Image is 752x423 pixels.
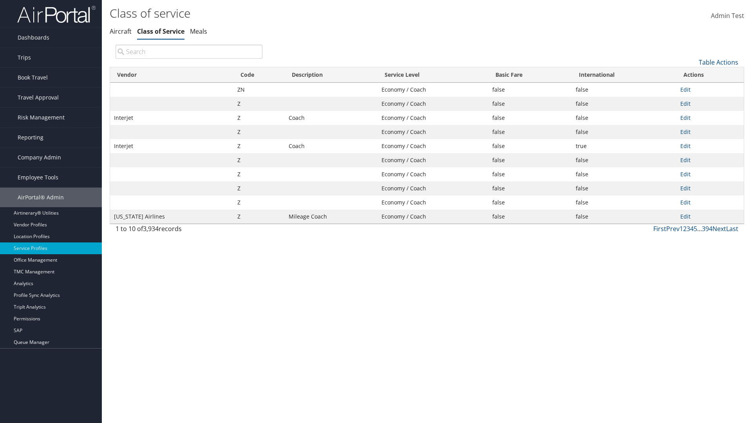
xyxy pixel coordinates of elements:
[110,111,233,125] td: Interjet
[680,199,691,206] a: Edit
[233,97,285,111] td: Z
[378,181,488,195] td: Economy / Coach
[572,195,676,210] td: false
[285,67,378,83] th: Description: activate to sort column ascending
[233,125,285,139] td: Z
[572,83,676,97] td: false
[18,168,58,187] span: Employee Tools
[683,224,687,233] a: 2
[680,170,691,178] a: Edit
[488,167,572,181] td: false
[572,111,676,125] td: false
[378,210,488,224] td: Economy / Coach
[378,125,488,139] td: Economy / Coach
[488,181,572,195] td: false
[676,67,744,83] th: Actions
[110,5,533,22] h1: Class of service
[18,68,48,87] span: Book Travel
[285,139,378,153] td: Coach
[233,195,285,210] td: Z
[285,111,378,125] td: Coach
[378,153,488,167] td: Economy / Coach
[711,11,744,20] span: Admin Test
[285,210,378,224] td: Mileage Coach
[378,67,488,83] th: Service Level: activate to sort column ascending
[378,195,488,210] td: Economy / Coach
[378,139,488,153] td: Economy / Coach
[378,167,488,181] td: Economy / Coach
[233,167,285,181] td: Z
[18,88,59,107] span: Travel Approval
[488,210,572,224] td: false
[18,148,61,167] span: Company Admin
[699,58,738,67] a: Table Actions
[572,139,676,153] td: true
[233,181,285,195] td: Z
[697,224,702,233] span: …
[488,83,572,97] td: false
[190,27,207,36] a: Meals
[653,224,666,233] a: First
[680,128,691,136] a: Edit
[680,184,691,192] a: Edit
[110,210,233,224] td: [US_STATE] Airlines
[488,195,572,210] td: false
[378,111,488,125] td: Economy / Coach
[233,83,285,97] td: ZN
[488,153,572,167] td: false
[572,210,676,224] td: false
[687,224,690,233] a: 3
[680,224,683,233] a: 1
[572,153,676,167] td: false
[18,48,31,67] span: Trips
[572,97,676,111] td: false
[233,210,285,224] td: Z
[694,224,697,233] a: 5
[17,5,96,23] img: airportal-logo.png
[488,97,572,111] td: false
[680,114,691,121] a: Edit
[680,100,691,107] a: Edit
[137,27,184,36] a: Class of Service
[378,83,488,97] td: Economy / Coach
[680,156,691,164] a: Edit
[233,139,285,153] td: Z
[488,125,572,139] td: false
[18,188,64,207] span: AirPortal® Admin
[572,167,676,181] td: false
[116,45,262,59] input: Search
[712,224,726,233] a: Next
[680,86,691,93] a: Edit
[18,128,43,147] span: Reporting
[488,111,572,125] td: false
[680,142,691,150] a: Edit
[110,27,132,36] a: Aircraft
[666,224,680,233] a: Prev
[143,224,159,233] span: 3,934
[18,108,65,127] span: Risk Management
[702,224,712,233] a: 394
[711,4,744,28] a: Admin Test
[233,153,285,167] td: Z
[378,97,488,111] td: Economy / Coach
[690,224,694,233] a: 4
[233,111,285,125] td: Z
[488,139,572,153] td: false
[110,139,233,153] td: Interjet
[680,213,691,220] a: Edit
[726,224,738,233] a: Last
[572,67,676,83] th: International: activate to sort column ascending
[110,67,233,83] th: Vendor: activate to sort column ascending
[488,67,572,83] th: Basic Fare: activate to sort column ascending
[233,67,285,83] th: Code: activate to sort column ascending
[572,181,676,195] td: false
[572,125,676,139] td: false
[116,224,262,237] div: 1 to 10 of records
[18,28,49,47] span: Dashboards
